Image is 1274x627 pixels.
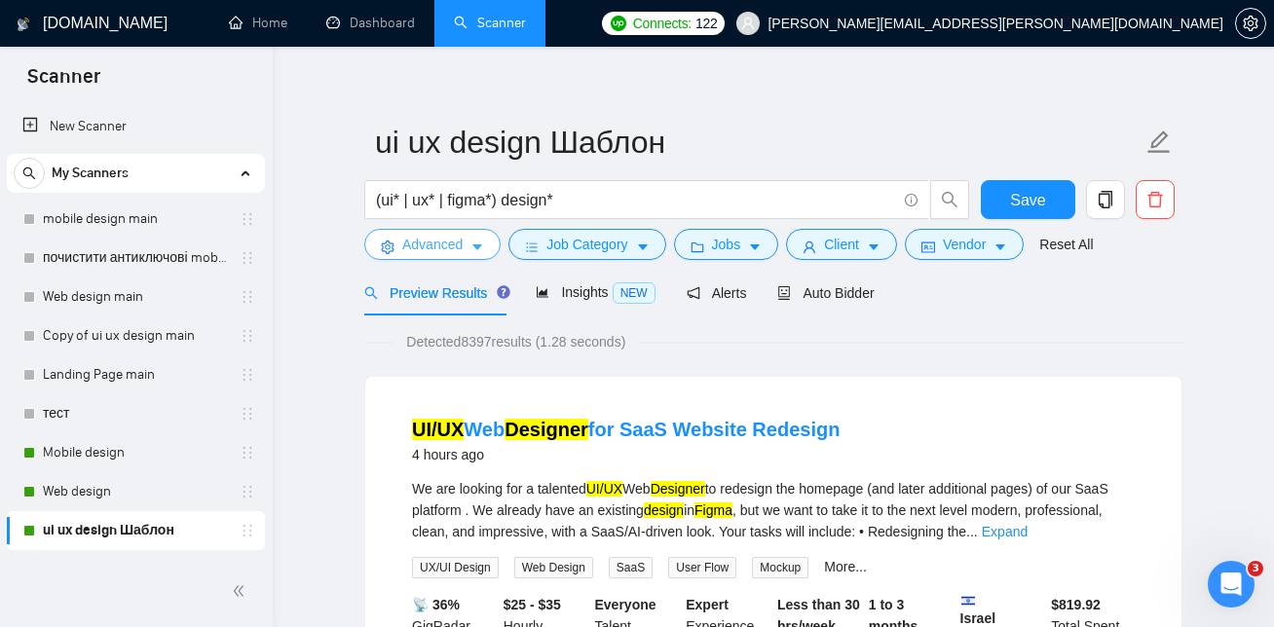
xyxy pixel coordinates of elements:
span: holder [240,367,255,383]
span: Vendor [943,234,986,255]
input: Search Freelance Jobs... [376,188,896,212]
a: Copy of ui ux design main [43,316,228,355]
a: Эталон [43,550,228,589]
button: setting [1235,8,1266,39]
a: тест [43,394,228,433]
span: holder [240,328,255,344]
a: homeHome [229,15,287,31]
mark: UI/UX [586,481,622,497]
span: User Flow [668,557,736,578]
img: 🇮🇱 [961,594,975,608]
a: Expand [982,524,1028,539]
b: $ 819.92 [1051,597,1101,612]
b: $25 - $35 [504,597,561,612]
span: 122 [695,13,717,34]
button: search [14,158,45,189]
a: почистити антиключові mobile design main [43,239,228,277]
span: search [931,191,968,208]
span: 3 [1248,561,1263,576]
span: NEW [613,282,656,304]
span: holder [240,523,255,538]
span: Alerts [687,285,747,301]
a: dashboardDashboard [326,15,415,31]
button: settingAdvancedcaret-down [364,229,501,260]
mark: UI/UX [412,419,464,440]
span: holder [240,445,255,461]
span: user [741,17,755,30]
span: Insights [536,284,655,300]
span: double-left [232,581,251,601]
a: Mobile design [43,433,228,472]
span: Web Design [514,557,593,578]
span: info-circle [905,194,918,206]
input: Scanner name... [375,118,1143,166]
a: New Scanner [22,107,249,146]
span: area-chart [536,285,549,299]
a: searchScanner [454,15,526,31]
span: Preview Results [364,285,505,301]
span: delete [1137,191,1174,208]
span: holder [240,406,255,422]
button: copy [1086,180,1125,219]
button: folderJobscaret-down [674,229,779,260]
span: caret-down [748,240,762,254]
li: New Scanner [7,107,265,146]
b: Everyone [595,597,656,612]
span: folder [691,240,704,254]
span: caret-down [867,240,881,254]
div: Tooltip anchor [495,283,512,301]
span: idcard [921,240,935,254]
a: Web design main [43,277,228,316]
span: Save [1010,188,1045,212]
span: Job Category [546,234,627,255]
button: idcardVendorcaret-down [905,229,1024,260]
button: barsJob Categorycaret-down [508,229,665,260]
span: Connects: [633,13,692,34]
a: UI/UXWebDesignerfor SaaS Website Redesign [412,419,840,440]
span: holder [240,484,255,499]
a: Reset All [1039,234,1093,255]
mark: Designer [651,481,705,497]
b: Israel [960,594,1044,626]
b: 📡 36% [412,597,460,612]
span: copy [1087,191,1124,208]
span: UX/UI Design [412,557,499,578]
mark: Figma [694,502,732,518]
span: bars [525,240,539,254]
div: We are looking for a talented Web to redesign the homepage (and later additional pages) of our Sa... [412,478,1135,542]
span: holder [240,211,255,227]
span: robot [777,286,791,300]
a: More... [824,559,867,574]
button: userClientcaret-down [786,229,897,260]
img: logo [17,9,30,40]
a: ui ux design Шаблон [43,511,228,550]
span: Detected 8397 results (1.28 seconds) [393,331,639,352]
span: SaaS [609,557,653,578]
span: setting [381,240,394,254]
span: Mockup [752,557,808,578]
mark: Designer [505,419,588,440]
button: Save [981,180,1075,219]
span: user [803,240,816,254]
span: edit [1146,129,1172,155]
button: delete [1136,180,1175,219]
span: Scanner [12,62,116,103]
span: Auto Bidder [777,285,874,301]
span: holder [240,289,255,305]
span: setting [1236,16,1265,31]
span: holder [240,250,255,266]
b: Expert [686,597,729,612]
span: ... [966,524,978,539]
span: Jobs [712,234,741,255]
a: Landing Page main [43,355,228,394]
iframe: Intercom live chat [1208,561,1255,608]
span: caret-down [636,240,650,254]
a: Web design [43,472,228,511]
span: My Scanners [52,154,129,193]
span: search [15,166,44,180]
span: caret-down [470,240,484,254]
span: caret-down [993,240,1007,254]
span: Client [824,234,859,255]
span: Advanced [402,234,463,255]
mark: design [644,502,684,518]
